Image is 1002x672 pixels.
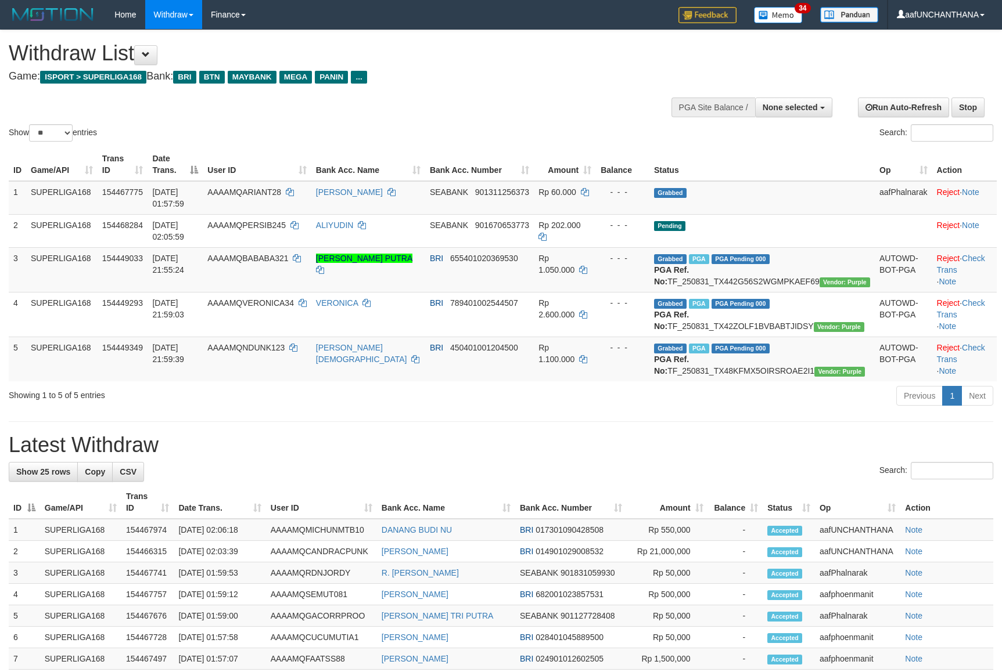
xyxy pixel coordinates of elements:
td: AAAAMQMICHUNMTB10 [266,519,377,541]
span: Copy 655401020369530 to clipboard [450,254,518,263]
span: BRI [430,343,443,352]
a: [PERSON_NAME] [382,547,448,556]
td: 154467497 [121,648,174,670]
label: Search: [879,124,993,142]
a: Reject [937,298,960,308]
td: Rp 50,000 [627,605,708,627]
span: SEABANK [430,187,468,197]
td: 6 [9,627,40,648]
span: [DATE] 21:55:24 [152,254,184,274]
th: Amount: activate to sort column ascending [627,486,708,519]
td: aafphoenmanit [815,648,900,670]
span: BRI [520,525,533,534]
td: SUPERLIGA168 [40,562,121,584]
b: PGA Ref. No: [654,310,689,331]
td: - [708,519,763,541]
span: Accepted [767,547,802,557]
span: Copy 017301090428508 to clipboard [536,525,604,534]
a: Note [962,187,979,197]
th: Balance [596,148,649,181]
b: PGA Ref. No: [654,355,689,375]
td: 5 [9,337,26,381]
img: panduan.png [820,7,878,23]
span: Copy 450401001204500 to clipboard [450,343,518,352]
span: SEABANK [520,568,558,577]
a: Note [905,611,922,620]
a: Previous [896,386,943,406]
td: · · [932,337,997,381]
td: [DATE] 01:59:12 [174,584,265,605]
th: Op: activate to sort column ascending [875,148,932,181]
td: SUPERLIGA168 [40,605,121,627]
span: Grabbed [654,344,687,353]
td: SUPERLIGA168 [26,181,98,215]
a: Reject [937,187,960,197]
span: AAAAMQARIANT28 [207,187,281,197]
td: Rp 50,000 [627,562,708,584]
td: AAAAMQGACORRPROO [266,605,377,627]
a: DANANG BUDI NU [382,525,452,534]
a: Next [961,386,993,406]
b: PGA Ref. No: [654,265,689,286]
div: - - - [601,342,645,353]
td: SUPERLIGA168 [26,214,98,247]
span: Rp 1.050.000 [538,254,574,274]
th: Status [649,148,875,181]
td: SUPERLIGA168 [26,337,98,381]
span: Rp 202.000 [538,221,580,230]
span: Pending [654,221,685,231]
td: [DATE] 01:59:53 [174,562,265,584]
span: Marked by aafheankoy [689,299,709,309]
td: Rp 50,000 [627,627,708,648]
span: Rp 2.600.000 [538,298,574,319]
a: Note [939,366,956,375]
th: Date Trans.: activate to sort column descending [148,148,203,181]
a: Note [905,547,922,556]
td: aafphoenmanit [815,627,900,648]
td: AAAAMQCUCUMUTIA1 [266,627,377,648]
input: Search: [911,124,993,142]
span: AAAAMQBABABA321 [207,254,288,263]
th: Date Trans.: activate to sort column ascending [174,486,265,519]
td: [DATE] 01:59:00 [174,605,265,627]
td: aafphoenmanit [815,584,900,605]
div: PGA Site Balance / [671,97,755,117]
td: Rp 550,000 [627,519,708,541]
td: TF_250831_TX442G56S2WGMPKAEF69 [649,247,875,292]
span: Grabbed [654,299,687,309]
td: SUPERLIGA168 [40,541,121,562]
a: [PERSON_NAME][DEMOGRAPHIC_DATA] [316,343,407,364]
th: ID [9,148,26,181]
a: [PERSON_NAME] [316,187,383,197]
span: [DATE] 02:05:59 [152,221,184,241]
span: ... [351,71,367,84]
td: [DATE] 01:57:07 [174,648,265,670]
th: Action [900,486,993,519]
td: 154467676 [121,605,174,627]
td: [DATE] 02:06:18 [174,519,265,541]
span: Copy 014901029008532 to clipboard [536,547,604,556]
td: - [708,562,763,584]
td: aafUNCHANTHANA [815,519,900,541]
span: 154449293 [102,298,143,308]
td: 154467741 [121,562,174,584]
span: Grabbed [654,188,687,198]
a: Note [905,590,922,599]
span: Accepted [767,612,802,622]
span: Rp 60.000 [538,187,576,197]
a: Note [939,277,956,286]
span: None selected [763,103,818,112]
div: - - - [601,219,645,231]
span: MAYBANK [228,71,276,84]
span: Copy 789401002544507 to clipboard [450,298,518,308]
th: Trans ID: activate to sort column ascending [98,148,148,181]
td: SUPERLIGA168 [40,584,121,605]
td: SUPERLIGA168 [26,247,98,292]
td: 154466315 [121,541,174,562]
a: Reject [937,254,960,263]
span: BTN [199,71,225,84]
td: SUPERLIGA168 [40,648,121,670]
span: [DATE] 21:59:39 [152,343,184,364]
span: SEABANK [430,221,468,230]
button: None selected [755,97,832,117]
